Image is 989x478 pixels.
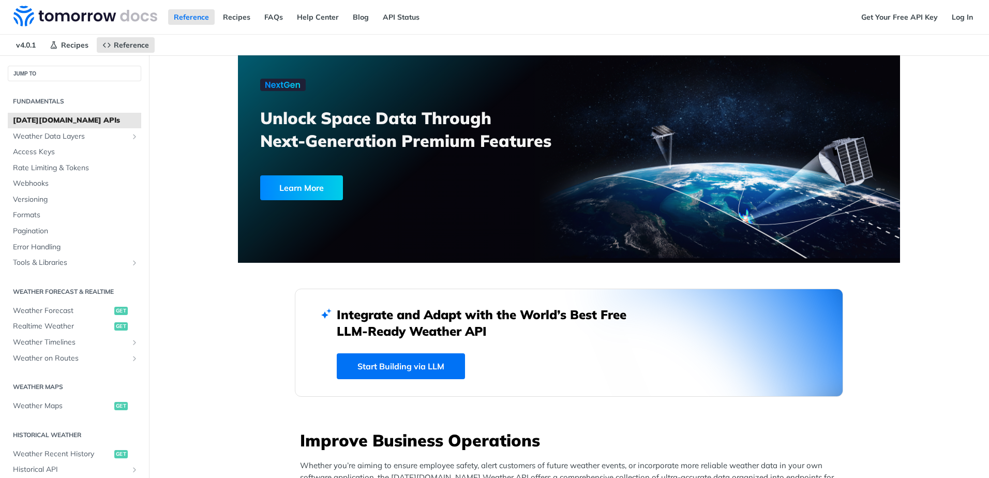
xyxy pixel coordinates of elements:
a: Formats [8,207,141,223]
a: Realtime Weatherget [8,319,141,334]
a: Versioning [8,192,141,207]
a: Historical APIShow subpages for Historical API [8,462,141,477]
span: Weather Maps [13,401,112,411]
a: Weather Forecastget [8,303,141,319]
h2: Weather Forecast & realtime [8,287,141,296]
a: Weather Mapsget [8,398,141,414]
span: Weather Recent History [13,449,112,459]
a: API Status [377,9,425,25]
span: Weather Forecast [13,306,112,316]
a: Weather TimelinesShow subpages for Weather Timelines [8,335,141,350]
a: Reference [168,9,215,25]
a: Start Building via LLM [337,353,465,379]
button: Show subpages for Weather Timelines [130,338,139,347]
span: Reference [114,40,149,50]
span: [DATE][DOMAIN_NAME] APIs [13,115,139,126]
span: Weather Timelines [13,337,128,348]
span: v4.0.1 [10,37,41,53]
span: get [114,322,128,331]
span: Recipes [61,40,88,50]
h3: Unlock Space Data Through Next-Generation Premium Features [260,107,580,152]
a: Reference [97,37,155,53]
a: [DATE][DOMAIN_NAME] APIs [8,113,141,128]
a: Access Keys [8,144,141,160]
span: get [114,402,128,410]
span: Historical API [13,465,128,475]
a: Get Your Free API Key [856,9,943,25]
span: Webhooks [13,178,139,189]
a: Tools & LibrariesShow subpages for Tools & Libraries [8,255,141,271]
span: get [114,450,128,458]
span: Error Handling [13,242,139,252]
div: Learn More [260,175,343,200]
button: Show subpages for Historical API [130,466,139,474]
a: Learn More [260,175,516,200]
button: Show subpages for Weather Data Layers [130,132,139,141]
a: Pagination [8,223,141,239]
span: Versioning [13,195,139,205]
a: Help Center [291,9,344,25]
img: NextGen [260,79,306,91]
a: Weather on RoutesShow subpages for Weather on Routes [8,351,141,366]
a: Webhooks [8,176,141,191]
span: Pagination [13,226,139,236]
a: Rate Limiting & Tokens [8,160,141,176]
img: Tomorrow.io Weather API Docs [13,6,157,26]
a: Blog [347,9,374,25]
span: Weather on Routes [13,353,128,364]
a: Error Handling [8,240,141,255]
h2: Integrate and Adapt with the World’s Best Free LLM-Ready Weather API [337,306,642,339]
h2: Historical Weather [8,430,141,440]
button: JUMP TO [8,66,141,81]
span: Tools & Libraries [13,258,128,268]
a: FAQs [259,9,289,25]
button: Show subpages for Weather on Routes [130,354,139,363]
button: Show subpages for Tools & Libraries [130,259,139,267]
h2: Weather Maps [8,382,141,392]
span: Formats [13,210,139,220]
span: get [114,307,128,315]
span: Realtime Weather [13,321,112,332]
span: Rate Limiting & Tokens [13,163,139,173]
a: Recipes [217,9,256,25]
a: Weather Data LayersShow subpages for Weather Data Layers [8,129,141,144]
span: Weather Data Layers [13,131,128,142]
span: Access Keys [13,147,139,157]
h3: Improve Business Operations [300,429,843,452]
a: Recipes [44,37,94,53]
a: Log In [946,9,979,25]
a: Weather Recent Historyget [8,446,141,462]
h2: Fundamentals [8,97,141,106]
